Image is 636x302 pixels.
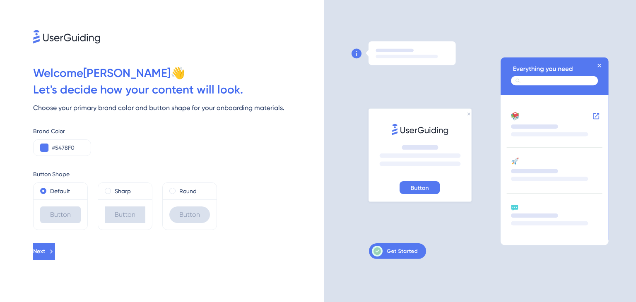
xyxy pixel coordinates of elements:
[169,206,210,223] div: Button
[50,186,70,196] label: Default
[40,206,81,223] div: Button
[179,186,197,196] label: Round
[33,126,324,136] div: Brand Color
[115,186,131,196] label: Sharp
[33,247,45,256] span: Next
[33,243,55,260] button: Next
[105,206,145,223] div: Button
[33,169,324,179] div: Button Shape
[33,81,324,98] div: Let ' s decide how your content will look.
[33,103,324,113] div: Choose your primary brand color and button shape for your onboarding materials.
[33,65,324,81] div: Welcome [PERSON_NAME] 👋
